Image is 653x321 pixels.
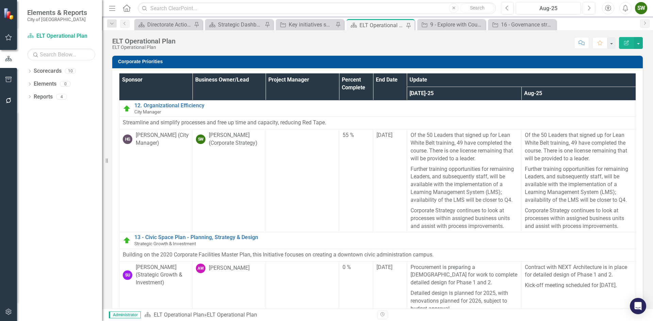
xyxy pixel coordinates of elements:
[419,20,484,29] a: 9 - Explore with Council potential Multi-Year Budgeting | Operating and Capital
[3,8,15,20] img: ClearPoint Strategy
[411,164,518,206] p: Further training opportunities for remaining Leaders, and subsequently staff, will be available w...
[27,17,87,22] small: City of [GEOGRAPHIC_DATA]
[154,311,204,318] a: ELT Operational Plan
[359,21,404,30] div: ELT Operational Plan
[34,67,62,75] a: Scorecards
[635,2,647,14] button: SW
[123,236,131,245] img: On Target
[411,288,518,313] p: Detailed design is planned for 2025, with renovations planned for 2026, subject to budget approval.
[630,298,646,314] div: Open Intercom Messenger
[373,261,407,315] td: Double-Click to Edit
[119,232,636,249] td: Double-Click to Edit Right Click for Context Menu
[147,20,192,29] div: Directorate Action Plan
[266,261,339,315] td: Double-Click to Edit
[289,20,334,29] div: Key initiatives supporting Council's focus areas
[119,101,636,117] td: Double-Click to Edit Right Click for Context Menu
[34,80,56,88] a: Elements
[525,206,632,230] p: Corporate Strategy continues to look at processes within assigned business units and assist with ...
[266,129,339,232] td: Double-Click to Edit
[525,131,632,164] p: Of the 50 Leaders that signed up for Lean White Belt training, 49 have completed the course. Ther...
[209,131,262,147] div: [PERSON_NAME] (Corporate Strategy)
[60,81,71,87] div: 0
[490,20,554,29] a: 16 - Governance structure
[134,109,161,114] span: City Manager
[136,20,192,29] a: Directorate Action Plan
[27,32,95,40] a: ELT Operational Plan
[407,261,521,315] td: Double-Click to Edit
[112,45,175,50] div: ELT Operational Plan
[136,131,189,147] div: [PERSON_NAME] (City Manager)
[123,251,434,258] span: Building on the 2020 Corporate Facilities Master Plan, this Initiative focuses on creating a down...
[407,129,521,232] td: Double-Click to Edit
[196,135,205,144] div: SW
[138,2,496,14] input: Search ClearPoint...
[525,280,632,289] p: Kick-off meeting scheduled for [DATE].
[411,131,518,164] p: Of the 50 Leaders that signed up for Lean White Belt training, 49 have completed the course. Ther...
[118,59,639,64] h3: Corporate Priorities
[525,264,632,281] p: Contract with NEXT Architecture is in place for detailed design of Phase 1 and 2.
[342,264,369,271] div: 0 %
[501,20,554,29] div: 16 - Governance structure
[134,234,632,240] a: 13 - Civic Space Plan - Planning, Strategy & Design
[209,264,250,272] div: [PERSON_NAME]
[119,249,636,261] td: Double-Click to Edit
[119,129,192,232] td: Double-Click to Edit
[123,135,132,144] div: HG
[123,105,131,113] img: On Target
[192,261,266,315] td: Double-Click to Edit
[196,264,205,273] div: AW
[411,206,518,230] p: Corporate Strategy continues to look at processes within assigned business units and assist with ...
[516,2,581,14] button: Aug-25
[218,20,263,29] div: Strategic Dashboard
[376,264,392,270] span: [DATE]
[339,261,373,315] td: Double-Click to Edit
[460,3,494,13] button: Search
[470,5,485,11] span: Search
[134,103,632,109] a: 12. Organizational Efficiency
[27,49,95,60] input: Search Below...
[521,261,636,315] td: Double-Click to Edit
[376,132,392,138] span: [DATE]
[134,241,196,246] span: Strategic Growth & Investment
[342,131,369,139] div: 55 %
[521,129,636,232] td: Double-Click to Edit
[123,270,132,280] div: SU
[430,20,484,29] div: 9 - Explore with Council potential Multi-Year Budgeting | Operating and Capital
[278,20,334,29] a: Key initiatives supporting Council's focus areas
[56,94,67,100] div: 4
[144,311,372,319] div: »
[136,264,189,287] div: [PERSON_NAME] (Strategic Growth & Investment)
[207,311,257,318] div: ELT Operational Plan
[65,68,76,74] div: 10
[34,93,53,101] a: Reports
[207,20,263,29] a: Strategic Dashboard
[373,129,407,232] td: Double-Click to Edit
[525,164,632,206] p: Further training opportunities for remaining Leaders, and subsequently staff, will be available w...
[119,261,192,315] td: Double-Click to Edit
[411,264,518,288] p: Procurement is preparing a [DEMOGRAPHIC_DATA] for work to complete detailed design for Phase 1 an...
[123,119,326,126] span: Streamline and simplify processes and free up time and capacity, reducing Red Tape.
[192,129,266,232] td: Double-Click to Edit
[112,37,175,45] div: ELT Operational Plan
[27,8,87,17] span: Elements & Reports
[119,117,636,129] td: Double-Click to Edit
[109,311,141,318] span: Administrator
[339,129,373,232] td: Double-Click to Edit
[518,4,579,13] div: Aug-25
